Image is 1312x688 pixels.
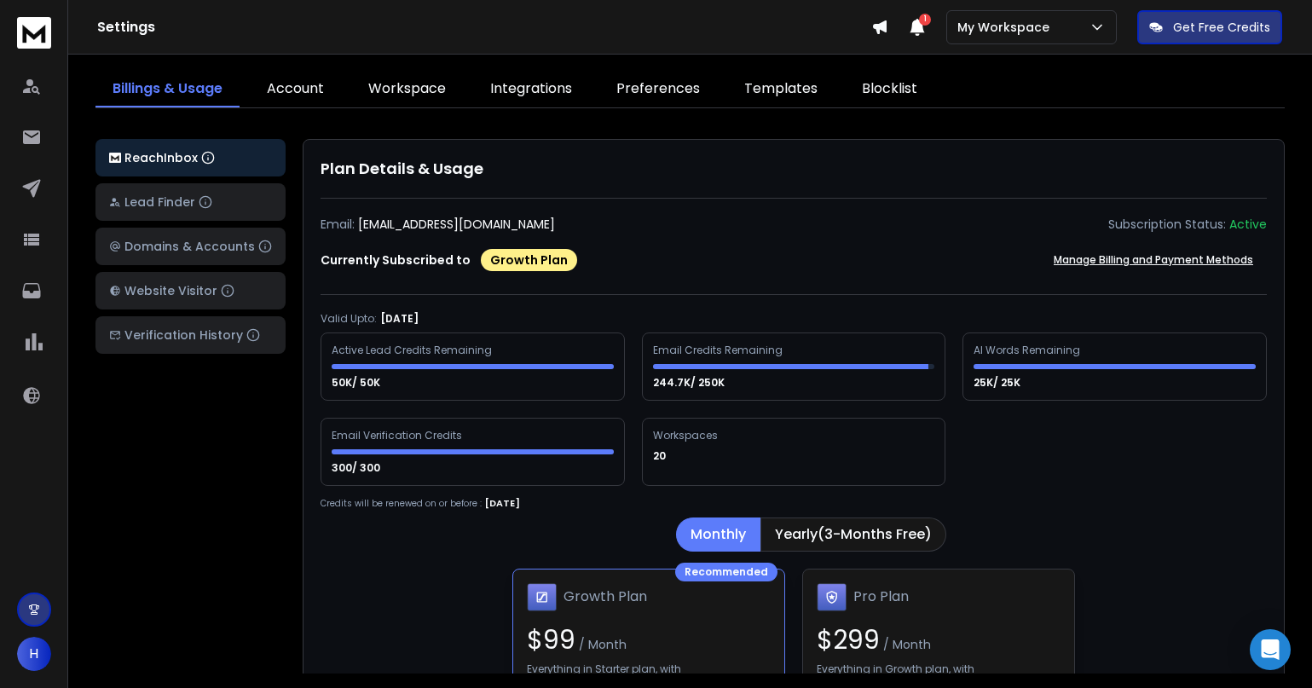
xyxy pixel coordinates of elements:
[1137,10,1282,44] button: Get Free Credits
[817,622,880,658] span: $ 299
[760,517,946,552] button: Yearly(3-Months Free)
[1173,19,1270,36] p: Get Free Credits
[95,139,286,176] button: ReachInbox
[27,27,41,41] img: logo_orange.svg
[27,44,41,58] img: website_grey.svg
[527,662,681,680] p: Everything in Starter plan, with
[170,99,183,113] img: tab_keywords_by_traffic_grey.svg
[1108,216,1226,233] p: Subscription Status:
[17,637,51,671] button: H
[527,583,557,612] img: Growth Plan icon
[332,461,383,475] p: 300/ 300
[332,344,494,357] div: Active Lead Credits Remaining
[321,312,377,326] p: Valid Upto:
[653,429,720,442] div: Workspaces
[97,17,871,38] h1: Settings
[727,72,835,107] a: Templates
[95,228,286,265] button: Domains & Accounts
[321,251,471,269] p: Currently Subscribed to
[250,72,341,107] a: Account
[974,344,1083,357] div: AI Words Remaining
[1229,216,1267,233] div: Active
[1040,243,1267,277] button: Manage Billing and Payment Methods
[845,72,934,107] a: Blocklist
[653,344,785,357] div: Email Credits Remaining
[653,376,727,390] p: 244.7K/ 250K
[575,636,627,653] span: / Month
[599,72,717,107] a: Preferences
[853,587,909,607] h1: Pro Plan
[564,587,647,607] h1: Growth Plan
[321,497,482,510] p: Credits will be renewed on or before :
[109,153,121,164] img: logo
[321,216,355,233] p: Email:
[1054,253,1253,267] p: Manage Billing and Payment Methods
[95,72,240,107] a: Billings & Usage
[95,316,286,354] button: Verification History
[485,496,520,511] p: [DATE]
[880,636,931,653] span: / Month
[974,376,1023,390] p: 25K/ 25K
[321,157,1267,181] h1: Plan Details & Usage
[817,662,974,680] p: Everything in Growth plan, with
[653,449,668,463] p: 20
[473,72,589,107] a: Integrations
[44,44,121,58] div: Domain: [URL]
[188,101,287,112] div: Keywords by Traffic
[48,27,84,41] div: v 4.0.25
[332,429,465,442] div: Email Verification Credits
[676,517,760,552] button: Monthly
[675,563,777,581] div: Recommended
[481,249,577,271] div: Growth Plan
[95,272,286,309] button: Website Visitor
[957,19,1056,36] p: My Workspace
[95,183,286,221] button: Lead Finder
[817,583,847,612] img: Pro Plan icon
[919,14,931,26] span: 1
[65,101,153,112] div: Domain Overview
[1250,629,1291,670] div: Open Intercom Messenger
[358,216,555,233] p: [EMAIL_ADDRESS][DOMAIN_NAME]
[46,99,60,113] img: tab_domain_overview_orange.svg
[351,72,463,107] a: Workspace
[380,312,419,326] p: [DATE]
[332,376,383,390] p: 50K/ 50K
[527,622,575,658] span: $ 99
[17,17,51,49] img: logo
